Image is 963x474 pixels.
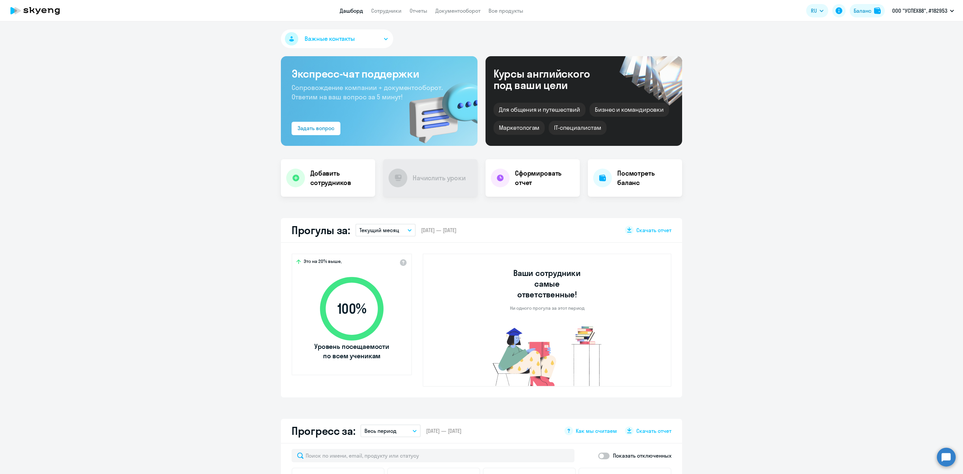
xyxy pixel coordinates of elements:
span: Уровень посещаемости по всем ученикам [313,342,390,361]
a: Все продукты [489,7,523,14]
h4: Посмотреть баланс [617,169,677,187]
h3: Ваши сотрудники самые ответственные! [504,268,590,300]
h3: Экспресс-чат поддержки [292,67,467,80]
a: Отчеты [410,7,427,14]
div: IT-специалистам [549,121,606,135]
button: ООО "УСПЕХ88", #182953 [889,3,957,19]
span: Скачать отчет [636,226,671,234]
div: Задать вопрос [298,124,334,132]
p: Ни одного прогула за этот период [510,305,584,311]
p: Показать отключенных [613,452,671,460]
button: Важные контакты [281,29,393,48]
a: Дашборд [340,7,363,14]
button: Задать вопрос [292,122,340,135]
p: Весь период [364,427,397,435]
span: Как мы считаем [576,427,617,435]
input: Поиск по имени, email, продукту или статусу [292,449,574,462]
div: Баланс [854,7,871,15]
img: no-truants [480,324,614,386]
h4: Добавить сотрудников [310,169,370,187]
span: Это на 20% выше, [304,258,342,266]
h2: Прогулы за: [292,223,350,237]
h4: Сформировать отчет [515,169,574,187]
div: Для общения и путешествий [494,103,585,117]
p: ООО "УСПЕХ88", #182953 [892,7,947,15]
span: 100 % [313,301,390,317]
div: Маркетологам [494,121,545,135]
span: Важные контакты [305,34,355,43]
button: Текущий месяц [355,224,416,236]
a: Документооборот [435,7,480,14]
span: [DATE] — [DATE] [421,226,456,234]
button: Балансbalance [850,4,885,17]
span: RU [811,7,817,15]
div: Курсы английского под ваши цели [494,68,608,91]
img: balance [874,7,881,14]
span: Сопровождение компании + документооборот. Ответим на ваш вопрос за 5 минут! [292,83,443,101]
button: Весь период [360,424,421,437]
img: bg-img [400,71,477,146]
span: [DATE] — [DATE] [426,427,461,435]
h4: Начислить уроки [413,173,466,183]
button: RU [806,4,828,17]
a: Сотрудники [371,7,402,14]
span: Скачать отчет [636,427,671,435]
p: Текущий месяц [359,226,399,234]
div: Бизнес и командировки [590,103,669,117]
h2: Прогресс за: [292,424,355,438]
